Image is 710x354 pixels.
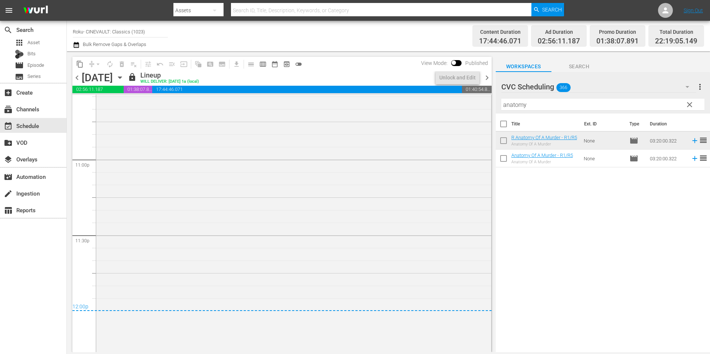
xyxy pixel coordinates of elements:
[283,60,290,68] span: preview_outlined
[4,122,13,131] span: event_available
[647,150,688,167] td: 03:20:00.322
[82,42,146,47] span: Bulk Remove Gaps & Overlaps
[124,86,152,93] span: 01:38:07.891
[140,79,199,84] div: WILL DELIVER: [DATE] 1a (local)
[4,138,13,147] span: VOD
[655,37,697,46] span: 22:19:05.149
[479,37,521,46] span: 17:44:46.071
[696,78,704,96] button: more_vert
[190,57,204,71] span: Refresh All Search Blocks
[655,27,697,37] div: Total Duration
[27,50,36,58] span: Bits
[216,58,228,70] span: Create Series Block
[295,60,302,68] span: toggle_off
[696,82,704,91] span: more_vert
[511,114,580,134] th: Title
[439,71,476,84] div: Unlock and Edit
[596,27,639,37] div: Promo Duration
[4,6,13,15] span: menu
[699,136,708,145] span: reorder
[645,114,690,134] th: Duration
[4,105,13,114] span: Channels
[511,153,573,158] a: Anatomy Of A Murder - R1/R5
[596,37,639,46] span: 01:38:07.891
[140,71,199,79] div: Lineup
[691,154,699,163] svg: Add to Schedule
[269,58,281,70] span: Month Calendar View
[27,73,41,80] span: Series
[166,58,178,70] span: Fill episodes with ad slates
[417,60,451,66] span: View Mode:
[629,136,638,145] span: Episode
[271,60,279,68] span: date_range_outlined
[538,27,580,37] div: Ad Duration
[511,160,573,164] div: Anatomy Of A Murder
[436,71,479,84] button: Unlock and Edit
[27,62,44,69] span: Episode
[82,72,113,84] div: [DATE]
[15,38,24,47] span: apps
[551,62,607,71] span: Search
[647,132,688,150] td: 03:20:00.322
[479,27,521,37] div: Content Duration
[462,60,492,66] span: Published
[691,137,699,145] svg: Add to Schedule
[482,73,492,82] span: chevron_right
[699,154,708,163] span: reorder
[15,61,24,70] span: movie
[496,62,551,71] span: Workspaces
[580,114,625,134] th: Ext. ID
[538,37,580,46] span: 02:56:11.187
[542,3,562,16] span: Search
[4,206,13,215] span: Reports
[72,73,82,82] span: chevron_left
[76,60,84,68] span: content_copy
[86,58,104,70] span: Remove Gaps & Overlaps
[581,132,626,150] td: None
[4,173,13,181] span: Automation
[462,86,491,93] span: 01:40:54.851
[72,86,124,93] span: 02:56:11.187
[27,39,40,46] span: Asset
[128,58,140,70] span: Clear Lineup
[531,3,564,16] button: Search
[511,135,577,140] a: R Anatomy Of A Murder - R1/R5
[683,98,695,110] button: clear
[625,114,645,134] th: Type
[629,154,638,163] span: Episode
[581,150,626,167] td: None
[116,58,128,70] span: Select an event to delete
[72,304,492,311] div: 12:00p
[204,58,216,70] span: Create Search Block
[4,155,13,164] span: Overlays
[511,142,577,147] div: Anatomy Of A Murder
[152,86,462,93] span: 17:44:46.071
[15,50,24,59] div: Bits
[4,88,13,97] span: Create
[128,73,137,82] span: lock
[259,60,267,68] span: calendar_view_week_outlined
[451,60,456,65] span: Toggle to switch from Published to Draft view.
[15,72,24,81] span: subtitles
[4,26,13,35] span: Search
[18,2,53,19] img: ans4CAIJ8jUAAAAAAAAAAAAAAAAAAAAAAAAgQb4GAAAAAAAAAAAAAAAAAAAAAAAAJMjXAAAAAAAAAAAAAAAAAAAAAAAAgAT5G...
[4,189,13,198] span: Ingestion
[257,58,269,70] span: Week Calendar View
[685,100,694,109] span: clear
[684,7,703,13] a: Sign Out
[501,76,696,97] div: CVC Scheduling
